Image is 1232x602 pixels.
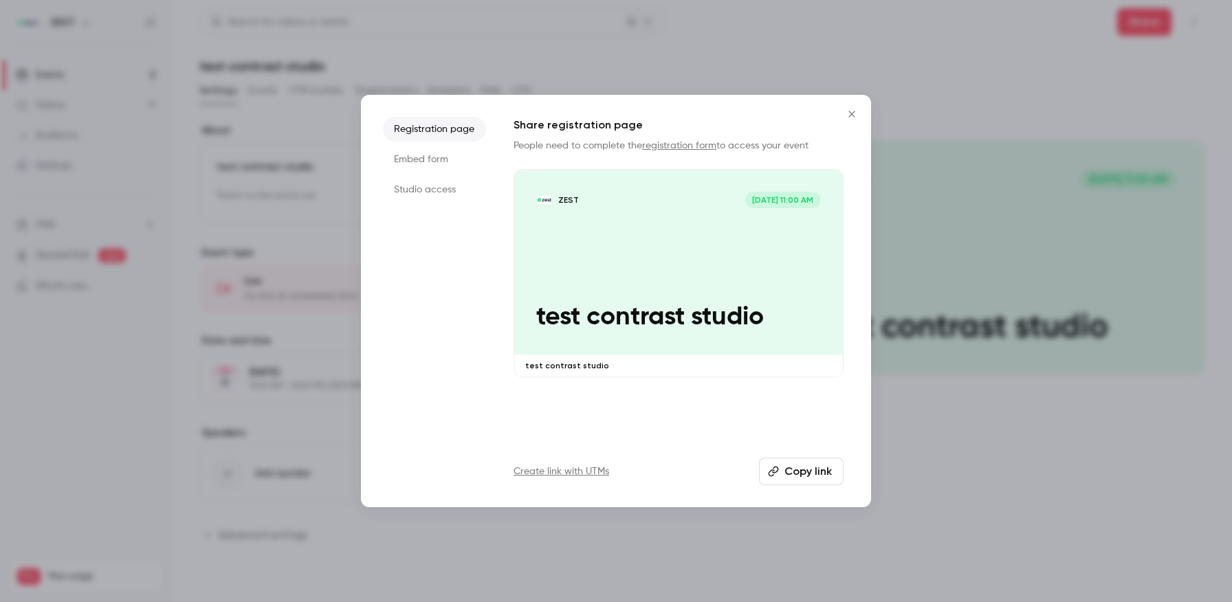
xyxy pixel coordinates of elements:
button: Copy link [759,458,844,485]
li: Studio access [383,177,486,202]
a: registration form [642,141,716,150]
p: test contrast studio [525,360,832,371]
h1: Share registration page [514,117,844,133]
a: test contrast studioZEST[DATE] 11:00 AMtest contrast studiotest contrast studio [514,169,844,377]
p: People need to complete the to access your event [514,139,844,153]
span: [DATE] 11:00 AM [745,192,821,208]
button: Close [838,100,866,128]
p: test contrast studio [536,302,821,332]
li: Registration page [383,117,486,142]
li: Embed form [383,147,486,172]
p: ZEST [558,194,579,205]
img: test contrast studio [536,192,553,208]
a: Create link with UTMs [514,465,609,478]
